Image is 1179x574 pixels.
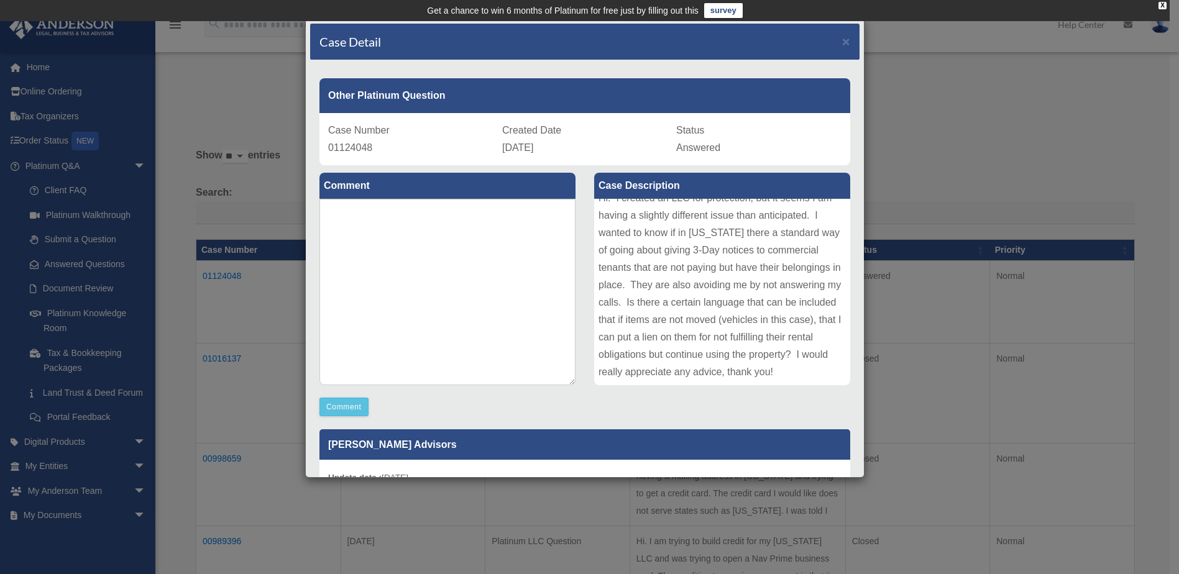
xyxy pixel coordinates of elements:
[676,142,720,153] span: Answered
[319,33,381,50] h4: Case Detail
[704,3,743,18] a: survey
[319,173,576,199] label: Comment
[1158,2,1167,9] div: close
[676,125,704,135] span: Status
[594,173,850,199] label: Case Description
[842,35,850,48] button: Close
[319,429,850,460] p: [PERSON_NAME] Advisors
[319,78,850,113] div: Other Platinum Question
[328,125,390,135] span: Case Number
[427,3,699,18] div: Get a chance to win 6 months of Platinum for free just by filling out this
[594,199,850,385] div: Hi. I created an LLC for protection, but it seems I am having a slightly different issue than ant...
[328,473,408,482] small: [DATE]
[842,34,850,48] span: ×
[502,125,561,135] span: Created Date
[319,398,369,416] button: Comment
[502,142,533,153] span: [DATE]
[328,142,372,153] span: 01124048
[328,473,382,482] b: Update date :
